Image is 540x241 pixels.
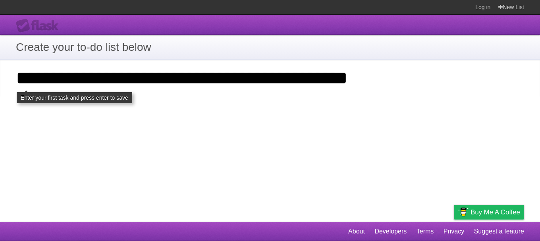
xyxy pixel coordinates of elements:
[458,205,469,219] img: Buy me a coffee
[444,224,464,239] a: Privacy
[374,224,407,239] a: Developers
[16,39,524,56] h1: Create your to-do list below
[471,205,520,219] span: Buy me a coffee
[417,224,434,239] a: Terms
[348,224,365,239] a: About
[454,205,524,220] a: Buy me a coffee
[16,19,64,33] div: Flask
[474,224,524,239] a: Suggest a feature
